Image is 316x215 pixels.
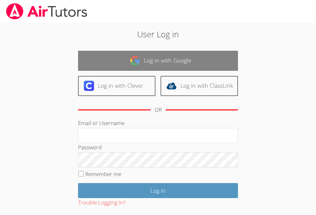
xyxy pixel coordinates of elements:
button: Trouble Logging In? [78,198,125,207]
div: OR [154,105,162,115]
a: Log in with ClassLink [161,76,238,96]
input: Log in [78,183,238,198]
img: clever-logo-6eab21bc6e7a338710f1a6ff85c0baf02591cd810cc4098c63d3a4b26e2feb20.svg [84,81,94,91]
img: airtutors_banner-c4298cdbf04f3fff15de1276eac7730deb9818008684d7c2e4769d2f7ddbe033.png [5,3,88,19]
img: classlink-logo-d6bb404cc1216ec64c9a2012d9dc4662098be43eaf13dc465df04b49fa7ab582.svg [166,81,177,91]
h2: User Log in [44,28,272,40]
img: google-logo-50288ca7cdecda66e5e0955fdab243c47b7ad437acaf1139b6f446037453330a.svg [130,56,140,66]
label: Password [78,144,102,151]
a: Log in with Google [78,51,238,71]
label: Email or Username [78,119,124,127]
label: Remember me [85,170,121,178]
a: Log in with Clever [78,76,155,96]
